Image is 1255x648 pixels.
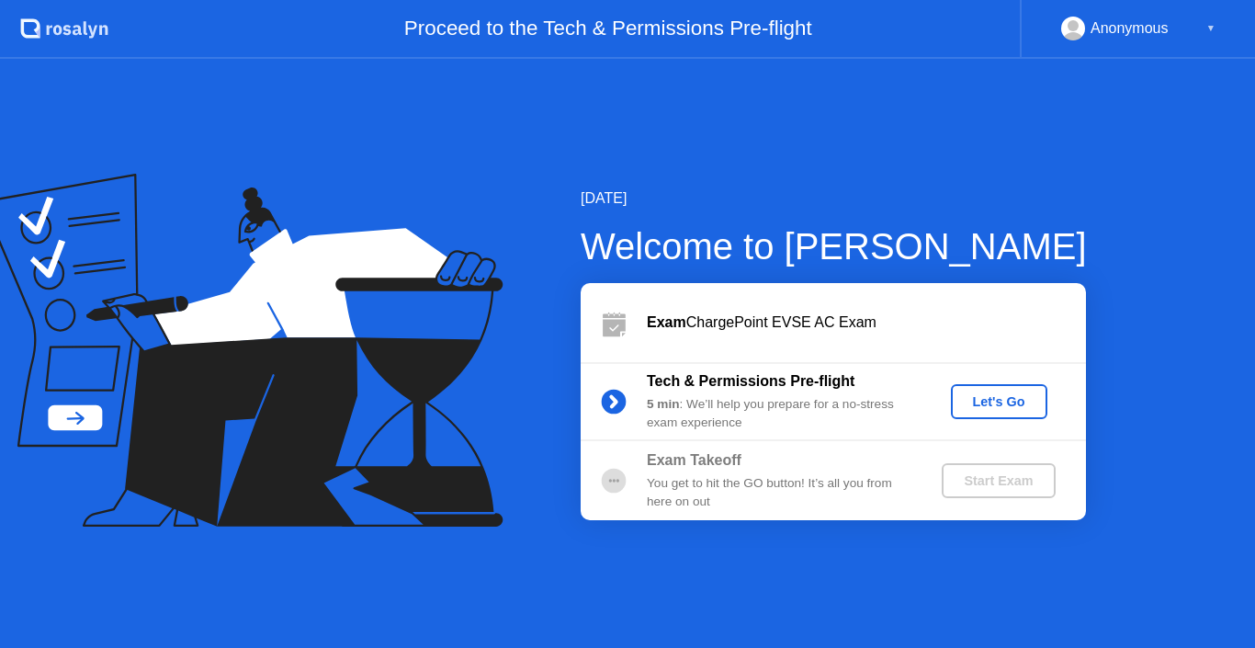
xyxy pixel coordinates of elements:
[581,188,1087,210] div: [DATE]
[647,452,741,468] b: Exam Takeoff
[958,394,1040,409] div: Let's Go
[949,473,1047,488] div: Start Exam
[647,474,911,512] div: You get to hit the GO button! It’s all you from here on out
[581,219,1087,274] div: Welcome to [PERSON_NAME]
[647,373,854,389] b: Tech & Permissions Pre-flight
[942,463,1055,498] button: Start Exam
[647,397,680,411] b: 5 min
[1206,17,1215,40] div: ▼
[951,384,1047,419] button: Let's Go
[647,312,1086,334] div: ChargePoint EVSE AC Exam
[647,395,911,433] div: : We’ll help you prepare for a no-stress exam experience
[1091,17,1169,40] div: Anonymous
[647,314,686,330] b: Exam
